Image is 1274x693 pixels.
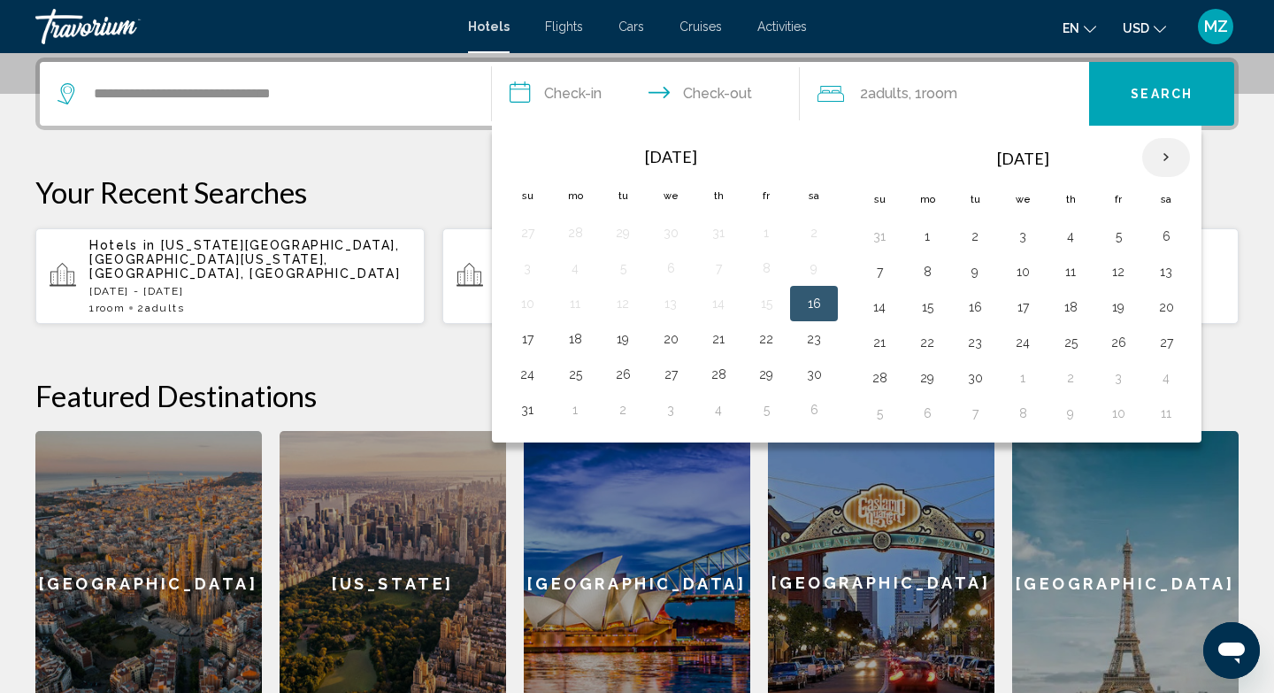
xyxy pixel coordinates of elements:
button: Day 14 [704,291,733,316]
span: Adults [868,85,909,102]
a: Activities [757,19,807,34]
div: Search widget [40,62,1234,126]
th: [DATE] [551,137,790,176]
button: Day 15 [913,295,941,320]
button: Day 6 [656,256,685,281]
button: Day 21 [704,327,733,351]
button: Day 31 [704,220,733,245]
button: Day 17 [513,327,541,351]
button: Day 2 [961,224,989,249]
button: Day 1 [752,220,780,245]
button: Day 22 [913,330,941,355]
button: Day 8 [752,256,780,281]
span: Room [922,85,957,102]
button: Change currency [1123,15,1166,41]
button: Travelers: 2 adults, 0 children [800,62,1090,126]
button: Day 5 [1104,224,1132,249]
span: Room [96,302,126,314]
button: Day 28 [561,220,589,245]
button: Day 19 [1104,295,1132,320]
button: Day 5 [865,401,894,426]
button: Day 30 [656,220,685,245]
span: 1 [89,302,125,314]
span: MZ [1204,18,1228,35]
button: User Menu [1193,8,1239,45]
button: Day 11 [1152,401,1180,426]
button: Day 28 [704,362,733,387]
span: 2 [860,81,909,106]
button: Day 13 [656,291,685,316]
button: Change language [1063,15,1096,41]
button: Day 9 [1056,401,1085,426]
button: Day 8 [913,259,941,284]
button: Day 3 [1104,366,1132,390]
button: Day 11 [1056,259,1085,284]
button: Day 24 [1009,330,1037,355]
button: Day 25 [1056,330,1085,355]
button: Day 4 [1152,366,1180,390]
button: Day 27 [656,362,685,387]
button: Day 18 [561,327,589,351]
button: Day 29 [913,366,941,390]
span: Search [1131,88,1193,102]
button: Day 31 [513,397,541,422]
button: Day 10 [1104,401,1132,426]
button: Day 12 [609,291,637,316]
button: Day 30 [800,362,828,387]
a: Flights [545,19,583,34]
button: Day 5 [609,256,637,281]
button: Day 2 [800,220,828,245]
button: Day 2 [1056,366,1085,390]
span: 2 [137,302,184,314]
button: Day 20 [656,327,685,351]
span: Adults [145,302,184,314]
h2: Featured Destinations [35,378,1239,413]
button: Day 16 [961,295,989,320]
button: Day 17 [1009,295,1037,320]
button: Day 26 [1104,330,1132,355]
button: Day 11 [561,291,589,316]
button: Day 29 [609,220,637,245]
button: Day 9 [800,256,828,281]
button: Day 3 [656,397,685,422]
button: Day 21 [865,330,894,355]
iframe: Button to launch messaging window [1203,622,1260,679]
button: Day 18 [1056,295,1085,320]
span: Cruises [679,19,722,34]
button: Day 2 [609,397,637,422]
span: [US_STATE][GEOGRAPHIC_DATA], [GEOGRAPHIC_DATA][US_STATE], [GEOGRAPHIC_DATA], [GEOGRAPHIC_DATA] [89,238,400,281]
button: Day 24 [513,362,541,387]
button: Day 10 [1009,259,1037,284]
button: Day 28 [865,366,894,390]
button: Day 29 [752,362,780,387]
button: Day 20 [1152,295,1180,320]
button: Hotels in [GEOGRAPHIC_DATA], [GEOGRAPHIC_DATA], [GEOGRAPHIC_DATA], [GEOGRAPHIC_DATA][DATE] - [DAT... [442,227,832,325]
th: [DATE] [903,137,1142,180]
button: Day 3 [513,256,541,281]
button: Day 1 [913,224,941,249]
button: Day 13 [1152,259,1180,284]
button: Next month [1142,137,1190,178]
button: Day 23 [800,327,828,351]
button: Day 27 [513,220,541,245]
button: Check in and out dates [492,62,800,126]
button: Day 15 [752,291,780,316]
button: Search [1089,62,1234,126]
button: Day 23 [961,330,989,355]
button: Day 19 [609,327,637,351]
a: Hotels [468,19,510,34]
a: Cars [618,19,644,34]
button: Day 12 [1104,259,1132,284]
button: Day 30 [961,366,989,390]
p: [DATE] - [DATE] [89,285,411,297]
button: Day 14 [865,295,894,320]
button: Day 25 [561,362,589,387]
a: Travorium [35,9,450,44]
button: Day 4 [1056,224,1085,249]
button: Day 8 [1009,401,1037,426]
span: USD [1123,21,1149,35]
button: Day 6 [913,401,941,426]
